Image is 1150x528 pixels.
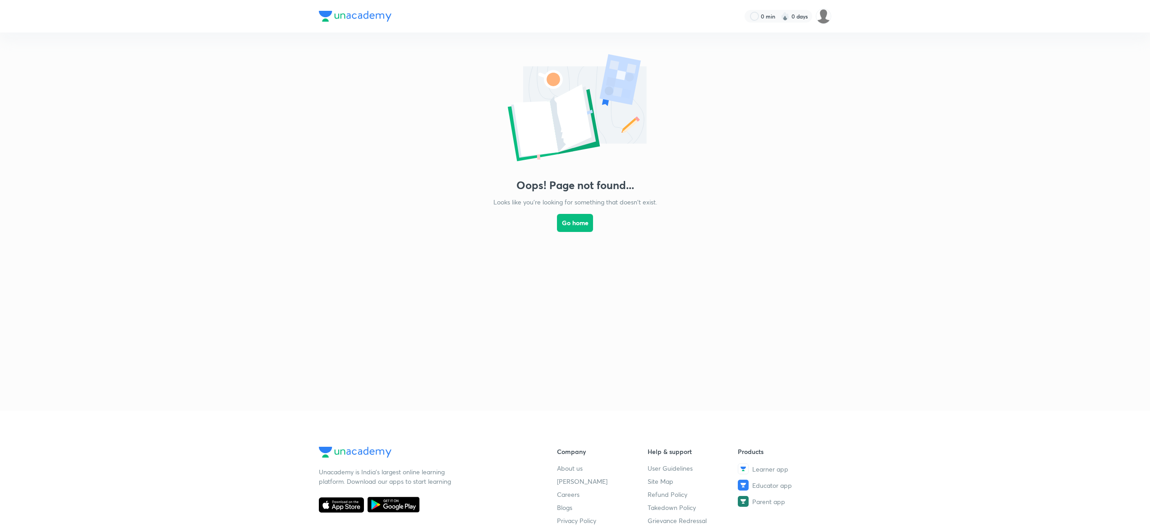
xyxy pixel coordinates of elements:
[557,490,580,499] span: Careers
[319,447,528,460] a: Company Logo
[516,179,634,192] h3: Oops! Page not found...
[557,463,648,473] a: About us
[648,477,738,486] a: Site Map
[738,480,749,491] img: Educator app
[752,497,785,506] span: Parent app
[648,463,738,473] a: User Guidelines
[738,496,749,507] img: Parent app
[738,463,749,474] img: Learner app
[557,516,648,525] a: Privacy Policy
[557,207,593,255] a: Go home
[752,464,788,474] span: Learner app
[738,480,828,491] a: Educator app
[319,447,391,458] img: Company Logo
[781,12,790,21] img: streak
[557,214,593,232] button: Go home
[557,477,648,486] a: [PERSON_NAME]
[738,447,828,456] h6: Products
[738,463,828,474] a: Learner app
[319,467,454,486] p: Unacademy is India’s largest online learning platform. Download our apps to start learning
[319,11,391,22] img: Company Logo
[648,503,738,512] a: Takedown Policy
[648,516,738,525] a: Grievance Redressal
[738,496,828,507] a: Parent app
[557,490,648,499] a: Careers
[752,481,792,490] span: Educator app
[493,197,657,207] p: Looks like you're looking for something that doesn't exist.
[648,490,738,499] a: Refund Policy
[648,447,738,456] h6: Help & support
[557,503,648,512] a: Blogs
[485,51,665,168] img: error
[816,9,831,24] img: Anuruddha Kumar
[557,447,648,456] h6: Company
